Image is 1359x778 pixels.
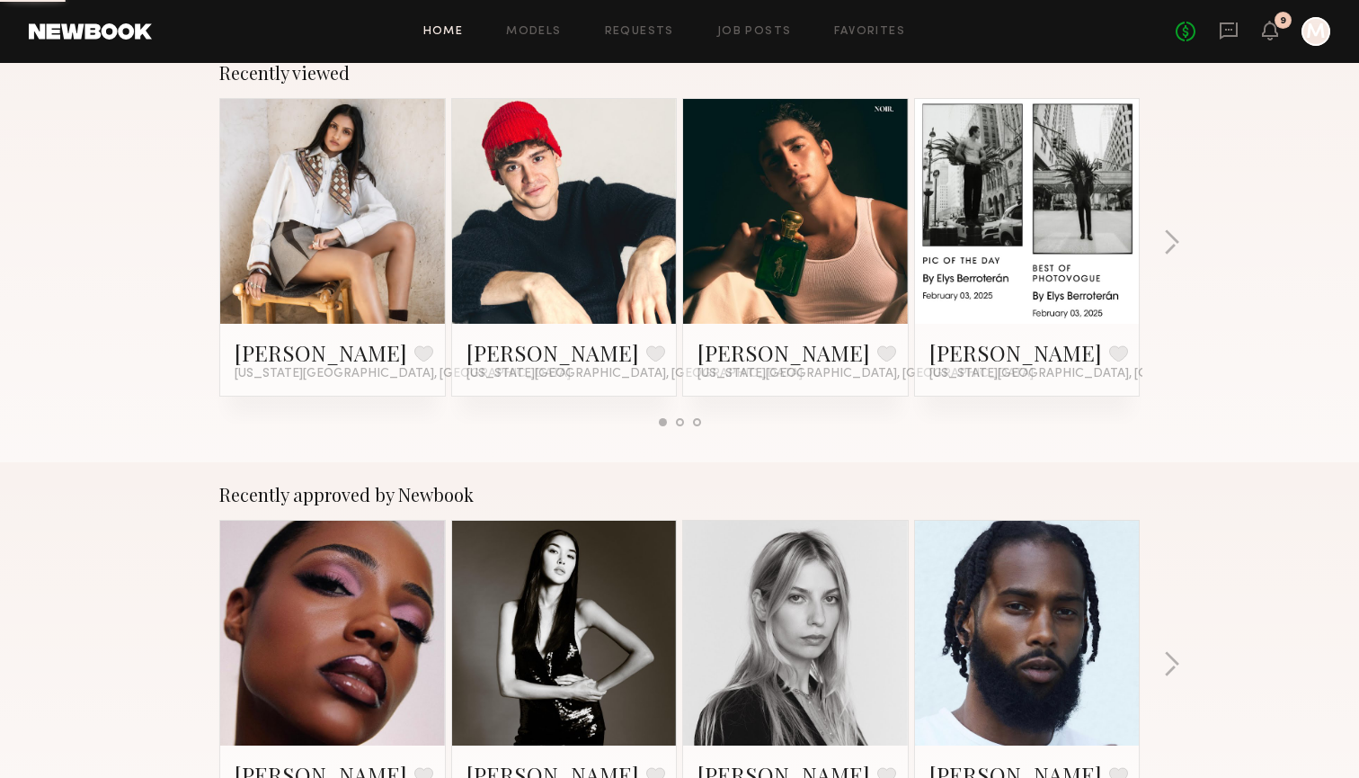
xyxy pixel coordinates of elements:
[697,367,1034,381] span: [US_STATE][GEOGRAPHIC_DATA], [GEOGRAPHIC_DATA]
[466,338,639,367] a: [PERSON_NAME]
[834,26,905,38] a: Favorites
[235,338,407,367] a: [PERSON_NAME]
[219,62,1140,84] div: Recently viewed
[697,338,870,367] a: [PERSON_NAME]
[506,26,561,38] a: Models
[1301,17,1330,46] a: M
[235,367,571,381] span: [US_STATE][GEOGRAPHIC_DATA], [GEOGRAPHIC_DATA]
[219,484,1140,505] div: Recently approved by Newbook
[1280,16,1286,26] div: 9
[605,26,674,38] a: Requests
[929,338,1102,367] a: [PERSON_NAME]
[717,26,792,38] a: Job Posts
[423,26,464,38] a: Home
[929,367,1266,381] span: [US_STATE][GEOGRAPHIC_DATA], [GEOGRAPHIC_DATA]
[466,367,803,381] span: [US_STATE][GEOGRAPHIC_DATA], [GEOGRAPHIC_DATA]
